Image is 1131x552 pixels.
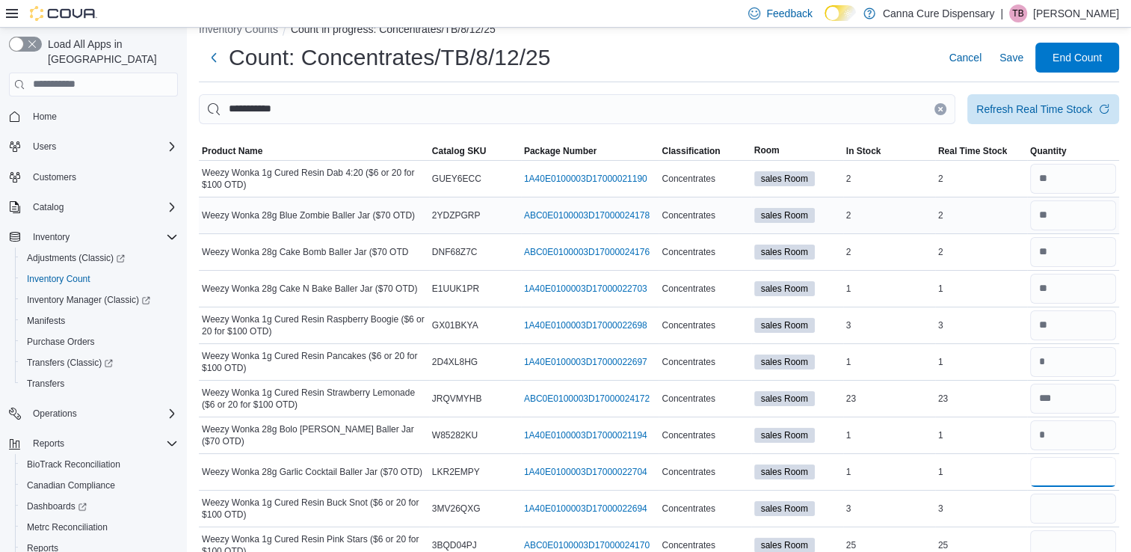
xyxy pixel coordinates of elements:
[202,387,426,411] span: Weezy Wonka 1g Cured Resin Strawberry Lemonade ($6 or 20 for $100 OTD)
[27,228,178,246] span: Inventory
[21,518,178,536] span: Metrc Reconciliation
[27,500,87,512] span: Dashboards
[662,503,715,515] span: Concentrates
[524,503,647,515] a: 1A40E0100003D17000022694
[202,283,417,295] span: Weezy Wonka 28g Cake N Bake Baller Jar ($70 OTD)
[1030,145,1067,157] span: Quantity
[967,94,1119,124] button: Refresh Real Time Stock
[15,352,184,373] a: Transfers (Classic)
[843,500,935,518] div: 3
[432,356,478,368] span: 2D4XL8HG
[432,539,477,551] span: 3BQD04PJ
[21,291,156,309] a: Inventory Manager (Classic)
[754,355,815,369] span: sales Room
[662,145,720,157] span: Classification
[27,107,178,126] span: Home
[27,378,64,390] span: Transfers
[21,497,93,515] a: Dashboards
[993,43,1029,73] button: Save
[761,539,808,552] span: sales Room
[843,243,935,261] div: 2
[883,4,994,22] p: Canna Cure Dispensary
[21,476,178,494] span: Canadian Compliance
[659,142,751,160] button: Classification
[15,269,184,289] button: Inventory Count
[662,356,715,368] span: Concentrates
[825,21,825,22] span: Dark Mode
[935,280,1027,298] div: 1
[754,281,815,296] span: sales Room
[935,390,1027,408] div: 23
[662,429,715,441] span: Concentrates
[1012,4,1023,22] span: TB
[202,497,426,521] span: Weezy Wonka 1g Cured Resin Buck Snot ($6 or 20 for $100 OTD)
[21,375,70,393] a: Transfers
[27,435,178,453] span: Reports
[21,312,178,330] span: Manifests
[662,246,715,258] span: Concentrates
[999,50,1023,65] span: Save
[432,393,482,405] span: JRQVMYHB
[202,246,408,258] span: Weezy Wonka 28g Cake Bomb Baller Jar ($70 OTD
[291,23,496,35] button: Count in progress: Concentrates/TB/8/12/25
[761,429,808,442] span: sales Room
[935,426,1027,444] div: 1
[15,331,184,352] button: Purchase Orders
[15,289,184,310] a: Inventory Manager (Classic)
[21,333,101,351] a: Purchase Orders
[846,145,881,157] span: In Stock
[27,315,65,327] span: Manifests
[202,423,426,447] span: Weezy Wonka 28g Bolo [PERSON_NAME] Baller Jar ($70 OTD)
[432,209,481,221] span: 2YDZPGRP
[935,353,1027,371] div: 1
[3,197,184,218] button: Catalog
[524,466,647,478] a: 1A40E0100003D17000022704
[199,43,229,73] button: Next
[766,6,812,21] span: Feedback
[938,145,1007,157] span: Real Time Stock
[15,496,184,517] a: Dashboards
[27,228,75,246] button: Inventory
[21,456,126,473] a: BioTrack Reconciliation
[27,479,115,491] span: Canadian Compliance
[199,23,278,35] button: Inventory Counts
[15,310,184,331] button: Manifests
[662,173,715,185] span: Concentrates
[3,105,184,127] button: Home
[21,270,96,288] a: Inventory Count
[935,142,1027,160] button: Real Time Stock
[524,393,650,405] a: ABC0E0100003D17000024172
[21,518,114,536] a: Metrc Reconciliation
[524,145,597,157] span: Package Number
[33,201,64,213] span: Catalog
[1035,43,1119,73] button: End Count
[943,43,987,73] button: Cancel
[662,539,715,551] span: Concentrates
[429,142,521,160] button: Catalog SKU
[202,209,415,221] span: Weezy Wonka 28g Blue Zombie Baller Jar ($70 OTD)
[432,319,478,331] span: GX01BKYA
[27,168,178,186] span: Customers
[524,539,650,551] a: ABC0E0100003D17000024170
[761,465,808,479] span: sales Room
[27,521,108,533] span: Metrc Reconciliation
[843,353,935,371] div: 1
[21,249,178,267] span: Adjustments (Classic)
[202,313,426,337] span: Weezy Wonka 1g Cured Resin Raspberry Boogie ($6 or 20 for $100 OTD)
[1009,4,1027,22] div: Terrell Brown
[843,390,935,408] div: 23
[662,319,715,331] span: Concentrates
[935,316,1027,334] div: 3
[843,142,935,160] button: In Stock
[935,463,1027,481] div: 1
[15,373,184,394] button: Transfers
[843,280,935,298] div: 1
[976,102,1092,117] div: Refresh Real Time Stock
[15,454,184,475] button: BioTrack Reconciliation
[27,108,63,126] a: Home
[432,283,479,295] span: E1UUK1PR
[21,497,178,515] span: Dashboards
[15,475,184,496] button: Canadian Compliance
[524,173,647,185] a: 1A40E0100003D17000021190
[27,138,178,156] span: Users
